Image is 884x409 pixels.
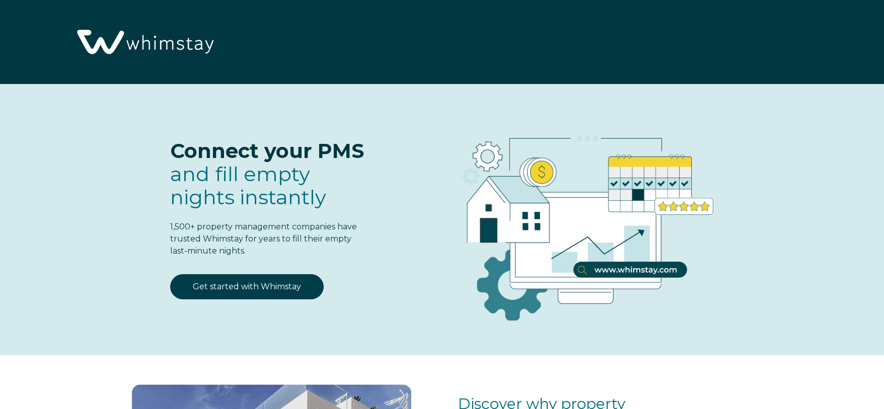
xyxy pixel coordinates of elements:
[170,274,324,299] a: Get started with Whimstay
[170,222,357,256] span: 1,500+ property management companies have trusted Whimstay for years to fill their empty last-min...
[170,161,326,209] span: fill empty nights instantly
[170,161,326,209] span: and
[70,5,218,80] img: Whimstay Logo-02 1
[405,104,759,337] img: RBO Ilustrations-03
[170,138,364,163] span: Connect your PMS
